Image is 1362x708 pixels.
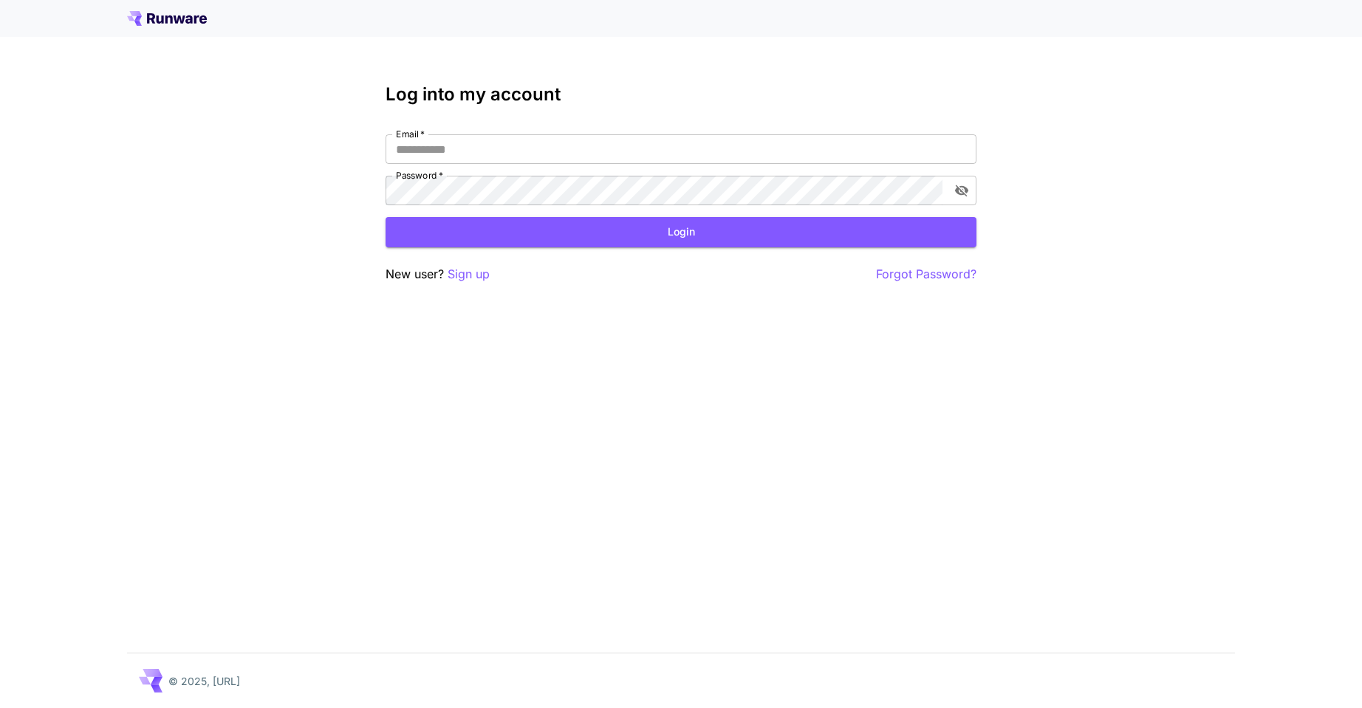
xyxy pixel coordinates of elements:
h3: Log into my account [386,84,976,105]
button: Login [386,217,976,247]
label: Password [396,169,443,182]
label: Email [396,128,425,140]
p: New user? [386,265,490,283]
p: © 2025, [URL] [168,673,240,689]
button: Forgot Password? [876,265,976,283]
button: toggle password visibility [948,177,975,204]
button: Sign up [448,265,490,283]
